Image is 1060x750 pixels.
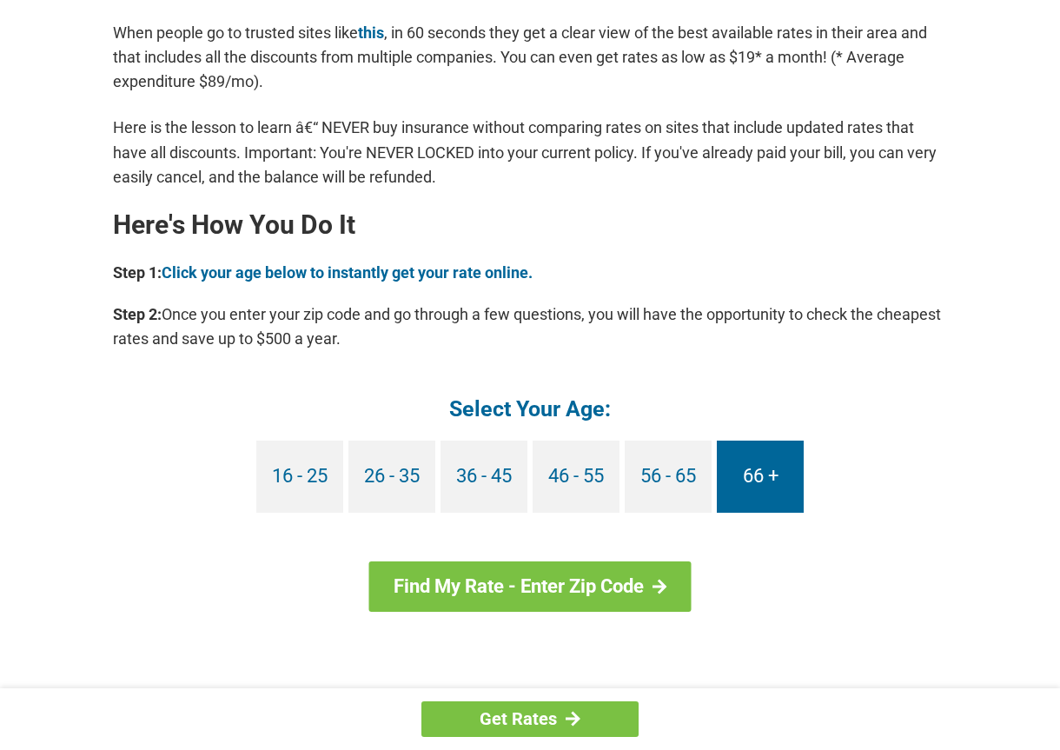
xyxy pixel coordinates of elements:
[441,441,527,513] a: 36 - 45
[113,263,162,282] b: Step 1:
[256,441,343,513] a: 16 - 25
[113,21,947,94] p: When people go to trusted sites like , in 60 seconds they get a clear view of the best available ...
[348,441,435,513] a: 26 - 35
[358,23,384,42] a: this
[113,395,947,423] h4: Select Your Age:
[625,441,712,513] a: 56 - 65
[369,561,692,612] a: Find My Rate - Enter Zip Code
[717,441,804,513] a: 66 +
[113,116,947,189] p: Here is the lesson to learn â€“ NEVER buy insurance without comparing rates on sites that include...
[113,305,162,323] b: Step 2:
[113,302,947,351] p: Once you enter your zip code and go through a few questions, you will have the opportunity to che...
[113,211,947,239] h2: Here's How You Do It
[162,263,533,282] a: Click your age below to instantly get your rate online.
[533,441,619,513] a: 46 - 55
[421,701,639,737] a: Get Rates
